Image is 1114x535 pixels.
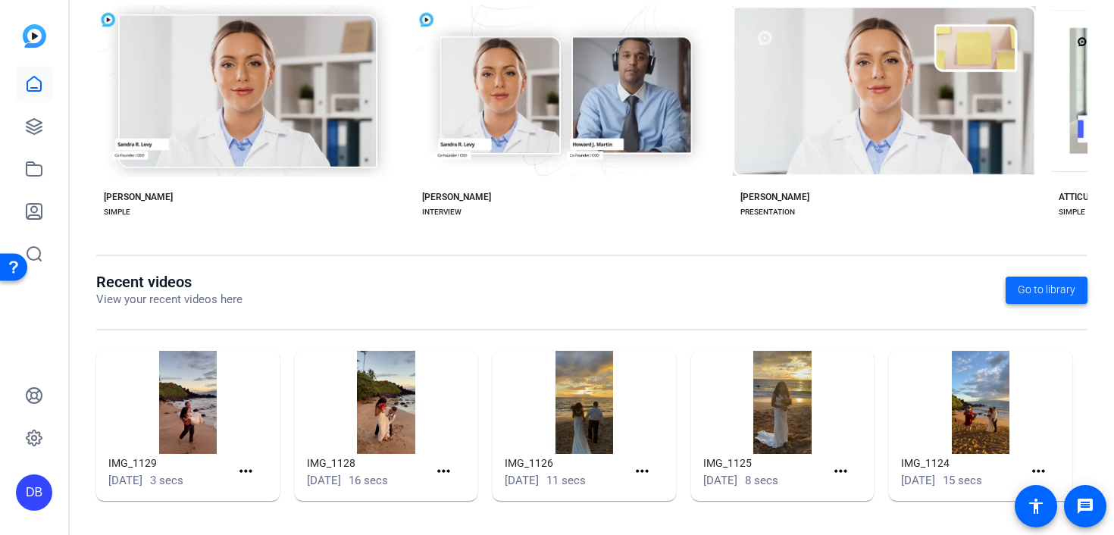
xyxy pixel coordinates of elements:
h1: IMG_1129 [108,454,230,472]
span: 8 secs [745,474,778,487]
span: [DATE] [505,474,539,487]
mat-icon: more_horiz [236,462,255,481]
mat-icon: message [1076,497,1094,515]
div: INTERVIEW [422,206,462,218]
a: Go to library [1006,277,1087,304]
div: SIMPLE [104,206,130,218]
span: [DATE] [307,474,341,487]
h1: IMG_1126 [505,454,627,472]
mat-icon: more_horiz [1029,462,1048,481]
div: PRESENTATION [740,206,795,218]
div: [PERSON_NAME] [104,191,173,203]
img: IMG_1128 [295,351,478,454]
mat-icon: more_horiz [633,462,652,481]
img: IMG_1126 [493,351,676,454]
span: [DATE] [108,474,142,487]
img: IMG_1124 [889,351,1072,454]
span: Go to library [1018,282,1075,298]
img: IMG_1125 [691,351,875,454]
img: blue-gradient.svg [23,24,46,48]
span: 16 secs [349,474,388,487]
div: DB [16,474,52,511]
mat-icon: more_horiz [831,462,850,481]
span: [DATE] [901,474,935,487]
h1: IMG_1125 [703,454,825,472]
h1: Recent videos [96,273,243,291]
h1: IMG_1128 [307,454,429,472]
h1: IMG_1124 [901,454,1023,472]
p: View your recent videos here [96,291,243,308]
mat-icon: more_horiz [434,462,453,481]
mat-icon: accessibility [1027,497,1045,515]
span: 11 secs [546,474,586,487]
span: 3 secs [150,474,183,487]
div: ATTICUS [1059,191,1094,203]
div: [PERSON_NAME] [740,191,809,203]
img: IMG_1129 [96,351,280,454]
div: SIMPLE [1059,206,1085,218]
span: 15 secs [943,474,982,487]
div: [PERSON_NAME] [422,191,491,203]
span: [DATE] [703,474,737,487]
